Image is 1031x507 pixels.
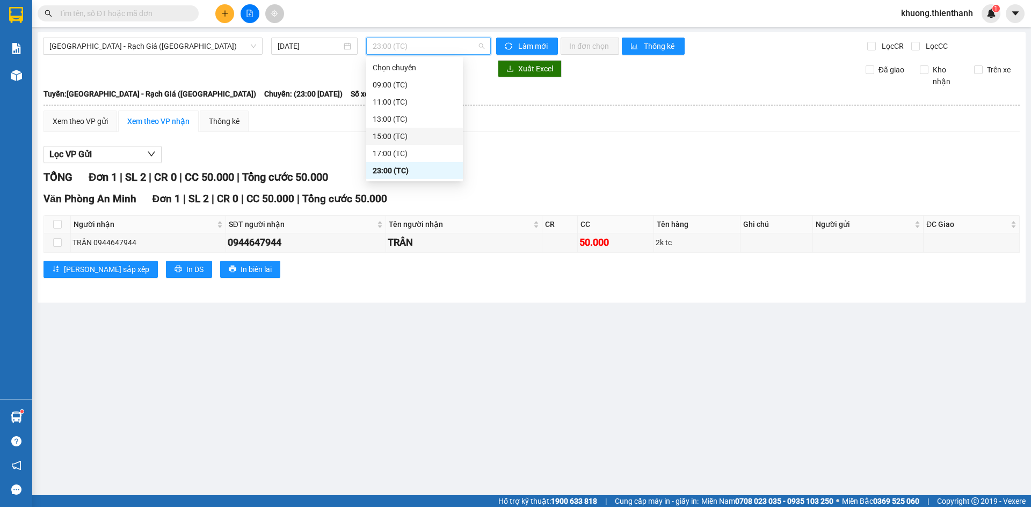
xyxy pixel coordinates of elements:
span: plus [221,10,229,17]
div: 2k tc [656,237,738,248]
span: 23:00 (TC) [373,38,484,54]
span: | [149,171,151,183]
input: Tìm tên, số ĐT hoặc mã đơn [59,8,186,19]
span: Miền Bắc [842,495,919,507]
span: | [605,495,607,507]
strong: 0708 023 035 - 0935 103 250 [735,497,833,505]
span: Tên người nhận [389,218,531,230]
span: Lọc CC [921,40,949,52]
img: icon-new-feature [986,9,996,18]
span: Người nhận [74,218,215,230]
th: Tên hàng [654,216,740,233]
span: | [241,193,244,205]
span: search [45,10,52,17]
div: 13:00 (TC) [373,113,456,125]
span: | [212,193,214,205]
span: printer [229,265,236,274]
span: ⚪️ [836,499,839,503]
span: Xuất Excel [518,63,553,75]
span: printer [175,265,182,274]
span: | [120,171,122,183]
span: CR 0 [217,193,238,205]
div: 15:00 (TC) [373,130,456,142]
span: Tổng cước 50.000 [302,193,387,205]
div: 17:00 (TC) [373,148,456,159]
div: Xem theo VP gửi [53,115,108,127]
strong: 0369 525 060 [873,497,919,505]
div: TRÂN 0944647944 [72,237,224,248]
div: 23:00 (TC) [373,165,456,177]
span: sort-ascending [52,265,60,274]
div: 0944647944 [228,235,384,250]
span: | [179,171,182,183]
span: Số xe: [351,88,371,100]
span: SL 2 [125,171,146,183]
span: SĐT người nhận [229,218,375,230]
span: copyright [971,497,979,505]
span: Thống kê [644,40,676,52]
span: Lọc VP Gửi [49,148,92,161]
td: 0944647944 [226,233,386,252]
button: caret-down [1006,4,1025,23]
span: message [11,484,21,495]
button: In đơn chọn [561,38,619,55]
span: Kho nhận [928,64,966,87]
span: khuong.thienthanh [892,6,982,20]
span: Đã giao [874,64,909,76]
span: 1 [994,5,998,12]
span: sync [505,42,514,51]
span: file-add [246,10,253,17]
button: sort-ascending[PERSON_NAME] sắp xếp [43,261,158,278]
div: TRÂN [388,235,540,250]
span: | [183,193,186,205]
button: syncLàm mới [496,38,558,55]
button: downloadXuất Excel [498,60,562,77]
span: Lọc CR [877,40,905,52]
strong: 1900 633 818 [551,497,597,505]
span: Văn Phòng An Minh [43,193,136,205]
th: CR [542,216,578,233]
sup: 1 [20,410,24,413]
button: Lọc VP Gửi [43,146,162,163]
span: Miền Nam [701,495,833,507]
span: aim [271,10,278,17]
span: SL 2 [188,193,209,205]
button: file-add [241,4,259,23]
div: Thống kê [209,115,239,127]
span: Chuyến: (23:00 [DATE]) [264,88,343,100]
span: Làm mới [518,40,549,52]
button: printerIn DS [166,261,212,278]
th: Ghi chú [740,216,813,233]
img: logo-vxr [9,7,23,23]
span: | [237,171,239,183]
div: 11:00 (TC) [373,96,456,108]
span: | [297,193,300,205]
span: Cung cấp máy in - giấy in: [615,495,699,507]
td: TRÂN [386,233,542,252]
span: Sài Gòn - Rạch Giá (Hàng Hoá) [49,38,256,54]
img: warehouse-icon [11,70,22,81]
span: down [147,150,156,158]
span: [PERSON_NAME] sắp xếp [64,263,149,275]
span: Hỗ trợ kỹ thuật: [498,495,597,507]
img: warehouse-icon [11,412,22,423]
button: aim [265,4,284,23]
span: CC 50.000 [246,193,294,205]
div: Chọn chuyến [373,62,456,74]
span: TỔNG [43,171,72,183]
span: CC 50.000 [185,171,234,183]
span: Đơn 1 [153,193,181,205]
b: Tuyến: [GEOGRAPHIC_DATA] - Rạch Giá ([GEOGRAPHIC_DATA]) [43,90,256,98]
sup: 1 [992,5,1000,12]
div: 50.000 [579,235,652,250]
span: question-circle [11,436,21,446]
span: In DS [186,263,204,275]
span: ĐC Giao [926,218,1008,230]
span: | [927,495,929,507]
div: 09:00 (TC) [373,79,456,91]
div: Chọn chuyến [366,59,463,76]
span: bar-chart [630,42,640,51]
span: Tổng cước 50.000 [242,171,328,183]
span: notification [11,460,21,471]
button: plus [215,4,234,23]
